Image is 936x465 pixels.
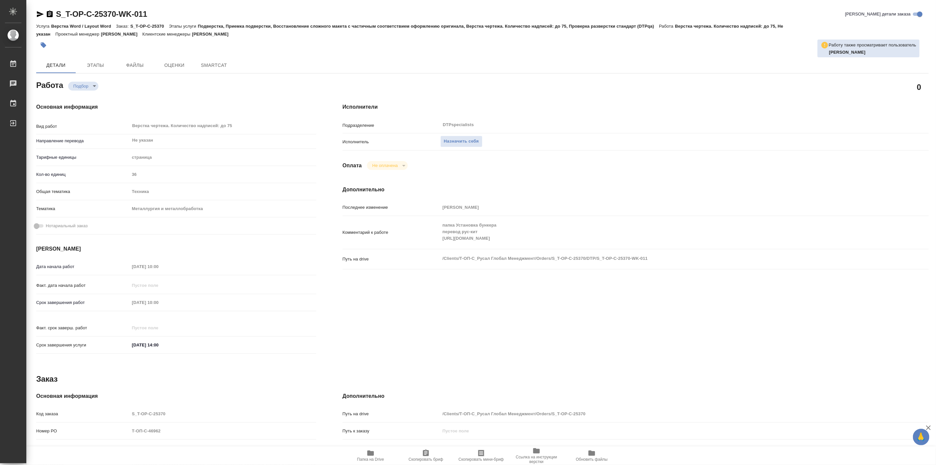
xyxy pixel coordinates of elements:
[130,443,316,453] input: Пустое поле
[509,447,564,465] button: Ссылка на инструкции верстки
[101,32,143,37] p: [PERSON_NAME]
[343,411,440,417] p: Путь на drive
[343,392,929,400] h4: Дополнительно
[917,81,921,93] h2: 0
[119,61,151,69] span: Файлы
[444,138,479,145] span: Назначить себя
[55,32,101,37] p: Проектный менеджер
[36,138,130,144] p: Направление перевода
[36,411,130,417] p: Код заказа
[440,220,880,244] textarea: папка Установка бункера перевод рус-кит [URL][DOMAIN_NAME]
[440,446,474,451] a: S_T-OP-C-25370
[829,42,916,48] p: Работу также просматривает пользователь
[169,24,198,29] p: Этапы услуги
[343,256,440,262] p: Путь на drive
[343,186,929,194] h4: Дополнительно
[440,426,880,436] input: Пустое поле
[343,445,440,451] p: Проекты Smartcat
[576,457,608,462] span: Обновить файлы
[398,447,454,465] button: Скопировать бриф
[343,447,398,465] button: Папка на Drive
[829,50,866,55] b: [PERSON_NAME]
[659,24,675,29] p: Работа
[36,205,130,212] p: Тематика
[343,229,440,236] p: Комментарий к работе
[564,447,619,465] button: Обновить файлы
[370,163,400,168] button: Не оплачена
[440,253,880,264] textarea: /Clients/Т-ОП-С_Русал Глобал Менеджмент/Orders/S_T-OP-C-25370/DTP/S_T-OP-C-25370-WK-011
[36,188,130,195] p: Общая тематика
[36,10,44,18] button: Скопировать ссылку для ЯМессенджера
[130,24,169,29] p: S_T-OP-C-25370
[408,457,443,462] span: Скопировать бриф
[36,123,130,130] p: Вид работ
[56,10,147,18] a: S_T-OP-C-25370-WK-011
[80,61,111,69] span: Этапы
[130,203,316,214] div: Металлургия и металлобработка
[357,457,384,462] span: Папка на Drive
[130,262,187,271] input: Пустое поле
[36,263,130,270] p: Дата начала работ
[36,342,130,348] p: Срок завершения услуги
[440,136,482,147] button: Назначить себя
[130,409,316,419] input: Пустое поле
[130,323,187,333] input: Пустое поле
[343,122,440,129] p: Подразделение
[36,245,316,253] h4: [PERSON_NAME]
[454,447,509,465] button: Скопировать мини-бриф
[440,203,880,212] input: Пустое поле
[198,61,230,69] span: SmartCat
[130,186,316,197] div: Техника
[71,83,91,89] button: Подбор
[343,139,440,145] p: Исполнитель
[343,103,929,111] h4: Исполнители
[829,49,916,56] p: Ганина Анна
[198,24,659,29] p: Подверстка, Приемка подверстки, Восстановление сложного макета с частичным соответствием оформлен...
[36,445,130,451] p: Вид услуги
[913,429,929,445] button: 🙏
[36,392,316,400] h4: Основная информация
[36,282,130,289] p: Факт. дата начала работ
[513,455,560,464] span: Ссылка на инструкции верстки
[36,171,130,178] p: Кол-во единиц
[36,299,130,306] p: Срок завершения работ
[36,428,130,434] p: Номер РО
[367,161,407,170] div: Подбор
[130,298,187,307] input: Пустое поле
[130,170,316,179] input: Пустое поле
[36,154,130,161] p: Тарифные единицы
[458,457,504,462] span: Скопировать мини-бриф
[68,82,98,91] div: Подбор
[36,24,51,29] p: Услуга
[845,11,911,17] span: [PERSON_NAME] детали заказа
[36,79,63,91] h2: Работа
[36,103,316,111] h4: Основная информация
[36,325,130,331] p: Факт. срок заверш. работ
[130,340,187,350] input: ✎ Введи что-нибудь
[192,32,233,37] p: [PERSON_NAME]
[51,24,116,29] p: Верстка Word / Layout Word
[36,374,58,384] h2: Заказ
[130,281,187,290] input: Пустое поле
[440,409,880,419] input: Пустое поле
[46,223,88,229] span: Нотариальный заказ
[46,10,54,18] button: Скопировать ссылку
[130,152,316,163] div: страница
[343,204,440,211] p: Последнее изменение
[916,430,927,444] span: 🙏
[143,32,192,37] p: Клиентские менеджеры
[130,426,316,436] input: Пустое поле
[159,61,190,69] span: Оценки
[40,61,72,69] span: Детали
[343,428,440,434] p: Путь к заказу
[36,38,51,52] button: Добавить тэг
[343,162,362,170] h4: Оплата
[116,24,130,29] p: Заказ:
